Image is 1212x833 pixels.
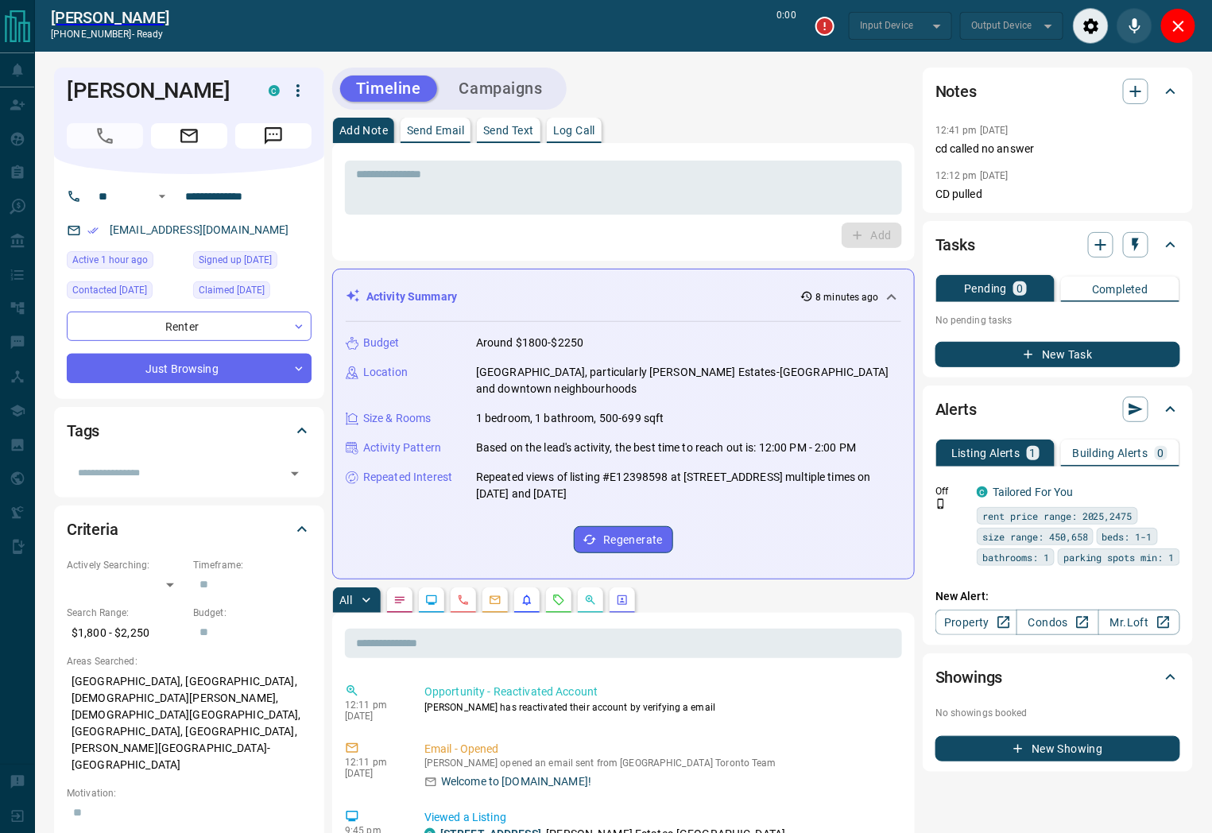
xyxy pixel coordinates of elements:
h2: Criteria [67,517,118,542]
h2: Alerts [935,397,977,422]
p: Budget [363,335,400,351]
p: 0:00 [777,8,796,44]
div: Criteria [67,510,312,548]
p: [PERSON_NAME] opened an email sent from [GEOGRAPHIC_DATA] Toronto Team [424,757,896,769]
div: Wed Sep 10 2025 [67,281,185,304]
p: cd called no answer [935,141,1180,157]
p: Motivation: [67,786,312,800]
div: Notes [935,72,1180,110]
span: Email [151,123,227,149]
p: 12:12 pm [DATE] [935,170,1009,181]
span: Contacted [DATE] [72,282,147,298]
p: [DATE] [345,711,401,722]
p: Actively Searching: [67,558,185,572]
h2: [PERSON_NAME] [51,8,169,27]
p: Around $1800-$2250 [476,335,583,351]
button: Open [153,187,172,206]
button: Timeline [340,76,437,102]
div: condos.ca [269,85,280,96]
div: Wed Sep 10 2025 [193,251,312,273]
svg: Listing Alerts [521,594,533,606]
svg: Emails [489,594,501,606]
p: Budget: [193,606,312,620]
svg: Calls [457,594,470,606]
h2: Notes [935,79,977,104]
p: Pending [964,283,1007,294]
div: Alerts [935,390,1180,428]
span: bathrooms: 1 [982,549,1049,565]
div: Close [1160,8,1196,44]
p: CD pulled [935,186,1180,203]
p: [DATE] [345,768,401,779]
a: [EMAIL_ADDRESS][DOMAIN_NAME] [110,223,289,236]
span: parking spots min: 1 [1063,549,1175,565]
p: Repeated Interest [363,469,452,486]
div: Activity Summary8 minutes ago [346,282,901,312]
button: New Task [935,342,1180,367]
p: No pending tasks [935,308,1180,332]
p: 12:11 pm [345,757,401,768]
svg: Requests [552,594,565,606]
p: Log Call [553,125,595,136]
div: Wed Sep 10 2025 [193,281,312,304]
p: 12:11 pm [345,699,401,711]
div: Renter [67,312,312,341]
h1: [PERSON_NAME] [67,78,245,103]
span: Active 1 hour ago [72,252,148,268]
p: Listing Alerts [951,447,1020,459]
p: 0 [1158,447,1164,459]
p: 1 bedroom, 1 bathroom, 500-699 sqft [476,410,664,427]
p: Email - Opened [424,741,896,757]
span: Signed up [DATE] [199,252,272,268]
span: size range: 450,658 [982,529,1088,544]
p: Send Text [483,125,534,136]
p: Viewed a Listing [424,809,896,826]
p: Search Range: [67,606,185,620]
p: Opportunity - Reactivated Account [424,684,896,700]
p: [PHONE_NUMBER] - [51,27,169,41]
svg: Notes [393,594,406,606]
svg: Lead Browsing Activity [425,594,438,606]
p: New Alert: [935,588,1180,605]
button: Campaigns [443,76,559,102]
p: Timeframe: [193,558,312,572]
span: Message [235,123,312,149]
span: ready [137,29,164,40]
p: 12:41 pm [DATE] [935,125,1009,136]
h2: Tasks [935,232,975,258]
h2: Tags [67,418,99,444]
button: Regenerate [574,526,673,553]
div: condos.ca [977,486,988,498]
p: Repeated views of listing #E12398598 at [STREET_ADDRESS] multiple times on [DATE] and [DATE] [476,469,901,502]
a: Property [935,610,1017,635]
div: Tags [67,412,312,450]
p: Activity Pattern [363,440,441,456]
span: Call [67,123,143,149]
button: Open [284,463,306,485]
p: [GEOGRAPHIC_DATA], [GEOGRAPHIC_DATA], [DEMOGRAPHIC_DATA][PERSON_NAME], [DEMOGRAPHIC_DATA][GEOGRAP... [67,668,312,778]
div: Audio Settings [1073,8,1109,44]
div: Showings [935,658,1180,696]
a: Condos [1016,610,1098,635]
div: Mute [1117,8,1152,44]
div: Tasks [935,226,1180,264]
p: All [339,595,352,606]
h2: Showings [935,664,1003,690]
svg: Push Notification Only [935,498,947,509]
p: Based on the lead's activity, the best time to reach out is: 12:00 PM - 2:00 PM [476,440,856,456]
span: rent price range: 2025,2475 [982,508,1133,524]
a: Tailored For You [993,486,1074,498]
p: Size & Rooms [363,410,432,427]
p: Off [935,484,967,498]
p: Location [363,364,408,381]
p: 1 [1030,447,1036,459]
p: Building Alerts [1073,447,1148,459]
p: Send Email [407,125,464,136]
p: Welcome to [DOMAIN_NAME]! [441,773,591,790]
span: beds: 1-1 [1102,529,1152,544]
button: New Showing [935,736,1180,761]
a: Mr.Loft [1098,610,1180,635]
span: Claimed [DATE] [199,282,265,298]
p: Completed [1092,284,1148,295]
p: No showings booked [935,706,1180,720]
